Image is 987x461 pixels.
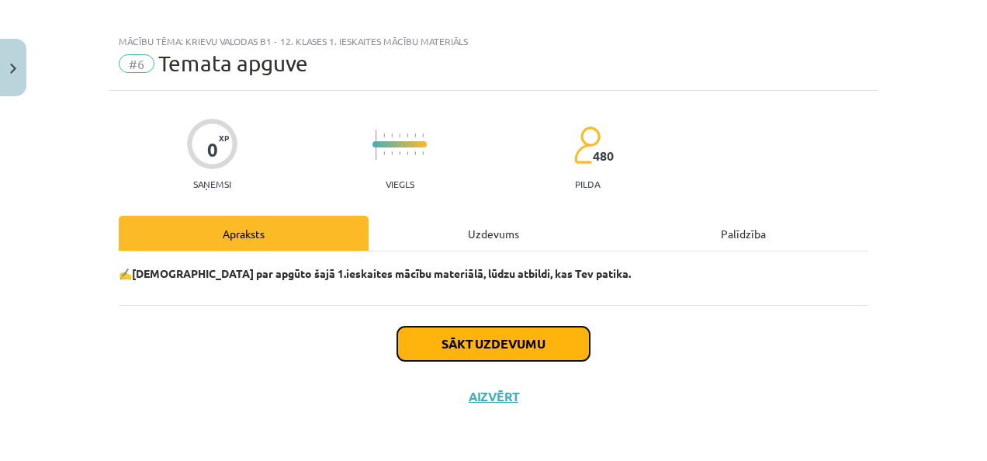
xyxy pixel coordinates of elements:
img: icon-short-line-57e1e144782c952c97e751825c79c345078a6d821885a25fce030b3d8c18986b.svg [383,151,385,155]
img: icon-short-line-57e1e144782c952c97e751825c79c345078a6d821885a25fce030b3d8c18986b.svg [407,133,408,137]
div: 0 [207,139,218,161]
p: pilda [575,179,600,189]
button: Sākt uzdevumu [397,327,590,361]
img: icon-long-line-d9ea69661e0d244f92f715978eff75569469978d946b2353a9bb055b3ed8787d.svg [376,130,377,160]
span: XP [219,133,229,142]
div: Apraksts [119,216,369,251]
img: icon-short-line-57e1e144782c952c97e751825c79c345078a6d821885a25fce030b3d8c18986b.svg [391,151,393,155]
span: Temata apguve [158,50,308,76]
span: 480 [593,149,614,163]
p: Saņemsi [187,179,237,189]
div: Palīdzība [618,216,868,251]
img: icon-close-lesson-0947bae3869378f0d4975bcd49f059093ad1ed9edebbc8119c70593378902aed.svg [10,64,16,74]
span: #6 [119,54,154,73]
div: Mācību tēma: Krievu valodas b1 - 12. klases 1. ieskaites mācību materiāls [119,36,868,47]
p: ✍️ [119,265,868,282]
img: icon-short-line-57e1e144782c952c97e751825c79c345078a6d821885a25fce030b3d8c18986b.svg [383,133,385,137]
img: students-c634bb4e5e11cddfef0936a35e636f08e4e9abd3cc4e673bd6f9a4125e45ecb1.svg [573,126,601,165]
img: icon-short-line-57e1e144782c952c97e751825c79c345078a6d821885a25fce030b3d8c18986b.svg [407,151,408,155]
img: icon-short-line-57e1e144782c952c97e751825c79c345078a6d821885a25fce030b3d8c18986b.svg [422,151,424,155]
img: icon-short-line-57e1e144782c952c97e751825c79c345078a6d821885a25fce030b3d8c18986b.svg [399,151,400,155]
img: icon-short-line-57e1e144782c952c97e751825c79c345078a6d821885a25fce030b3d8c18986b.svg [422,133,424,137]
img: icon-short-line-57e1e144782c952c97e751825c79c345078a6d821885a25fce030b3d8c18986b.svg [414,151,416,155]
button: Aizvērt [464,389,523,404]
img: icon-short-line-57e1e144782c952c97e751825c79c345078a6d821885a25fce030b3d8c18986b.svg [391,133,393,137]
b: [DEMOGRAPHIC_DATA] par apgūto šajā 1.ieskaites mācību materiālā, lūdzu atbildi, kas Tev patika. [132,266,631,280]
img: icon-short-line-57e1e144782c952c97e751825c79c345078a6d821885a25fce030b3d8c18986b.svg [399,133,400,137]
img: icon-short-line-57e1e144782c952c97e751825c79c345078a6d821885a25fce030b3d8c18986b.svg [414,133,416,137]
p: Viegls [386,179,414,189]
div: Uzdevums [369,216,618,251]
